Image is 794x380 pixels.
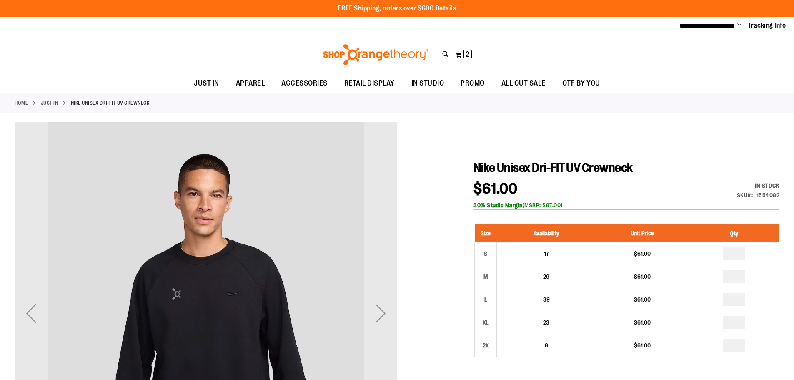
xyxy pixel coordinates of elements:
div: $61.00 [600,295,684,304]
span: 39 [543,296,550,303]
span: JUST IN [194,74,219,93]
div: $61.00 [600,272,684,281]
a: Details [436,5,456,12]
div: $61.00 [600,249,684,258]
a: JUST IN [41,99,58,107]
a: Home [15,99,28,107]
span: 17 [544,250,549,257]
span: 29 [543,273,549,280]
div: Availability [737,181,780,190]
span: APPAREL [236,74,265,93]
span: Nike Unisex Dri-FIT UV Crewneck [473,161,633,175]
span: ALL OUT SALE [501,74,546,93]
span: 23 [543,319,549,326]
img: Shop Orangetheory [322,44,430,65]
th: Unit Price [596,224,689,242]
span: OTF BY YOU [562,74,600,93]
span: IN STUDIO [411,74,444,93]
a: Tracking Info [748,21,786,30]
span: $61.00 [473,180,517,197]
span: 8 [545,342,548,349]
div: 1554082 [756,191,780,199]
span: ACCESSORIES [281,74,328,93]
div: In stock [737,181,780,190]
div: S [479,247,492,260]
div: XL [479,316,492,329]
span: 2 [466,50,469,58]
th: Size [475,224,497,242]
div: $61.00 [600,341,684,350]
p: FREE Shipping, orders over $600. [338,4,456,13]
th: Availability [497,224,596,242]
b: 30% Studio Margin [473,202,523,209]
span: RETAIL DISPLAY [344,74,395,93]
strong: SKU [737,192,753,199]
div: (MSRP: $87.00) [473,201,779,209]
th: Qty [689,224,779,242]
strong: Nike Unisex Dri-FIT UV Crewneck [71,99,150,107]
div: $61.00 [600,318,684,327]
button: Account menu [737,21,741,30]
span: PROMO [461,74,485,93]
div: M [479,270,492,283]
div: 2X [479,339,492,352]
div: L [479,293,492,306]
